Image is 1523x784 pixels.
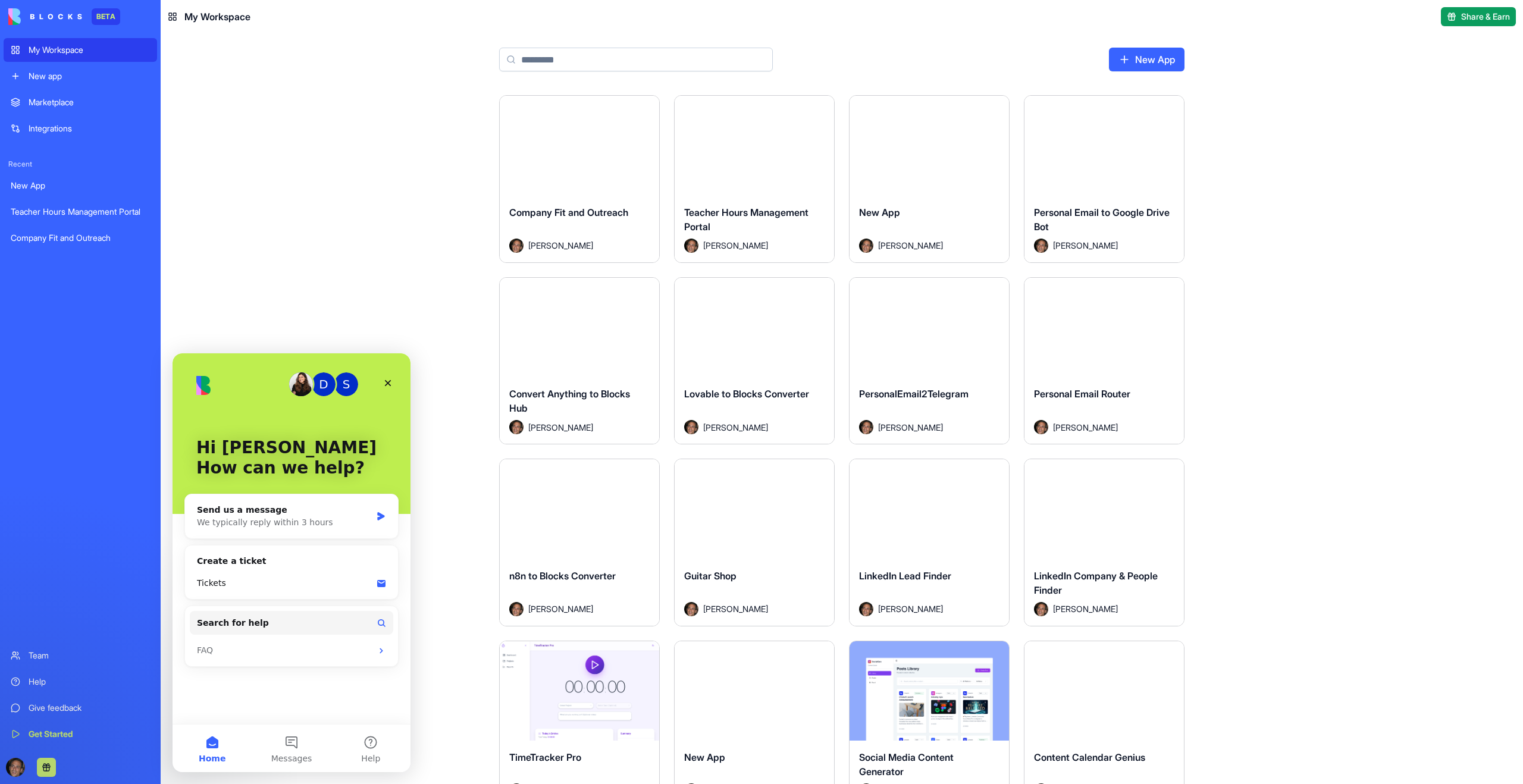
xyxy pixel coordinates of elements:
span: n8n to Blocks Converter [509,570,616,582]
span: LinkedIn Lead Finder [859,570,951,582]
a: Team [4,644,157,667]
span: Lovable to Blocks Converter [684,388,809,400]
a: Get Started [4,722,157,746]
img: Avatar [684,239,698,253]
a: PersonalEmail2TelegramAvatar[PERSON_NAME] [849,277,1010,445]
span: Personal Email Router [1034,388,1130,400]
a: Marketplace [4,90,157,114]
div: Company Fit and Outreach [11,232,150,244]
div: New App [11,180,150,192]
span: Recent [4,159,157,169]
img: Avatar [684,420,698,434]
span: [PERSON_NAME] [528,421,593,434]
img: logo [8,8,82,25]
a: Teacher Hours Management PortalAvatar[PERSON_NAME] [674,95,835,263]
div: Marketplace [29,96,150,108]
img: Avatar [509,420,524,434]
span: [PERSON_NAME] [703,239,768,252]
a: LinkedIn Company & People FinderAvatar[PERSON_NAME] [1024,459,1184,626]
iframe: Intercom live chat [173,353,410,772]
div: Get Started [29,728,150,740]
span: [PERSON_NAME] [703,421,768,434]
span: Personal Email to Google Drive Bot [1034,206,1170,233]
img: Avatar [1034,420,1048,434]
img: Avatar [509,239,524,253]
a: Convert Anything to Blocks HubAvatar[PERSON_NAME] [499,277,660,445]
span: TimeTracker Pro [509,751,581,763]
div: Team [29,650,150,661]
a: BETA [8,8,120,25]
span: LinkedIn Company & People Finder [1034,570,1158,596]
span: [PERSON_NAME] [1053,603,1118,615]
a: Lovable to Blocks ConverterAvatar[PERSON_NAME] [674,277,835,445]
span: Social Media Content Generator [859,751,954,777]
div: Teacher Hours Management Portal [11,206,150,218]
a: Guitar ShopAvatar[PERSON_NAME] [674,459,835,626]
div: New app [29,70,150,82]
img: ACg8ocKwlY-G7EnJG7p3bnYwdp_RyFFHyn9MlwQjYsG_56ZlydI1TXjL_Q=s96-c [6,758,25,777]
a: My Workspace [4,38,157,62]
span: Share & Earn [1461,11,1510,23]
span: Help [189,401,208,409]
span: My Workspace [184,10,250,24]
img: Avatar [509,602,524,616]
a: New App [4,174,157,197]
span: [PERSON_NAME] [878,603,943,615]
button: Share & Earn [1441,7,1516,26]
img: Avatar [859,602,873,616]
a: n8n to Blocks ConverterAvatar[PERSON_NAME] [499,459,660,626]
div: Integrations [29,123,150,134]
span: [PERSON_NAME] [1053,421,1118,434]
a: New AppAvatar[PERSON_NAME] [849,95,1010,263]
div: Give feedback [29,702,150,714]
span: Company Fit and Outreach [509,206,628,218]
span: Content Calendar Genius [1034,751,1145,763]
span: Guitar Shop [684,570,737,582]
a: Teacher Hours Management Portal [4,200,157,224]
span: New App [859,206,900,218]
a: Personal Email to Google Drive BotAvatar[PERSON_NAME] [1024,95,1184,263]
div: Help [29,676,150,688]
img: Avatar [1034,602,1048,616]
span: Teacher Hours Management Portal [684,206,808,233]
a: Integrations [4,117,157,140]
div: My Workspace [29,44,150,56]
a: Give feedback [4,696,157,720]
img: Avatar [684,602,698,616]
a: New App [1109,48,1184,71]
div: BETA [92,8,120,25]
span: [PERSON_NAME] [1053,239,1118,252]
a: Company Fit and OutreachAvatar[PERSON_NAME] [499,95,660,263]
span: PersonalEmail2Telegram [859,388,969,400]
a: LinkedIn Lead FinderAvatar[PERSON_NAME] [849,459,1010,626]
span: Convert Anything to Blocks Hub [509,388,630,414]
span: New App [684,751,725,763]
a: Personal Email RouterAvatar[PERSON_NAME] [1024,277,1184,445]
span: [PERSON_NAME] [703,603,768,615]
span: [PERSON_NAME] [878,421,943,434]
span: [PERSON_NAME] [528,603,593,615]
a: Help [4,670,157,694]
img: Avatar [859,420,873,434]
span: [PERSON_NAME] [878,239,943,252]
img: Avatar [859,239,873,253]
a: Company Fit and Outreach [4,226,157,250]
